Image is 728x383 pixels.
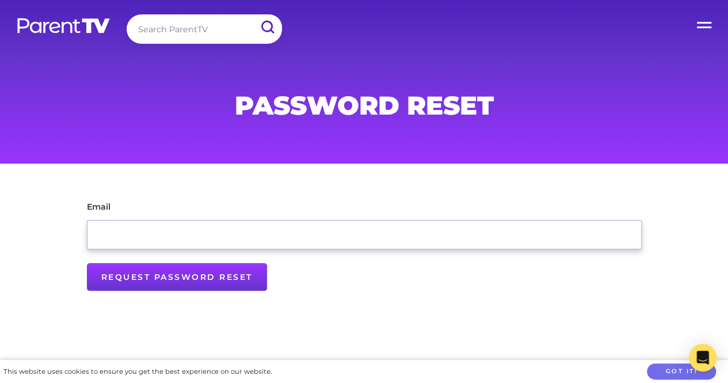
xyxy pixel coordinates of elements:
div: Open Intercom Messenger [689,344,716,371]
input: Request Password Reset [87,263,267,291]
button: Got it! [647,363,716,380]
label: Email [87,203,110,211]
input: Search ParentTV [127,14,282,44]
h1: Password Reset [87,94,642,117]
div: This website uses cookies to ensure you get the best experience on our website. [3,366,272,378]
input: Submit [252,14,282,40]
img: parenttv-logo-white.4c85aaf.svg [16,17,111,34]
